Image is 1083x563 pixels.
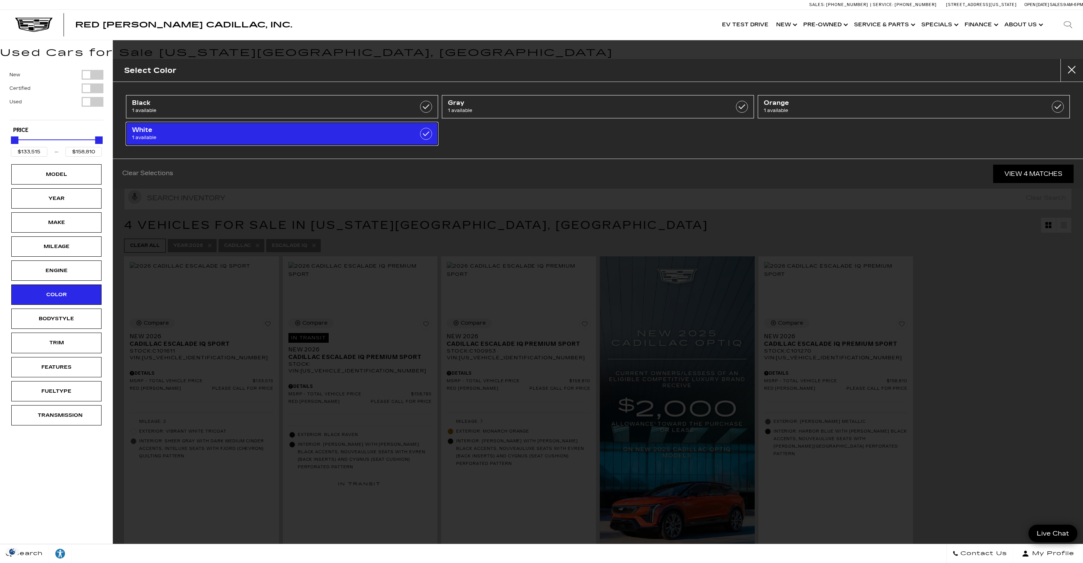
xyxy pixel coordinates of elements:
div: Year [38,194,75,203]
span: 1 available [764,107,1019,114]
button: Open user profile menu [1013,544,1083,563]
span: Open [DATE] [1024,2,1049,7]
a: Red [PERSON_NAME] Cadillac, Inc. [75,21,292,29]
span: Red [PERSON_NAME] Cadillac, Inc. [75,20,292,29]
span: Service: [873,2,893,7]
input: Maximum [65,147,102,157]
span: Gray [448,99,703,107]
a: Black1 available [126,95,438,118]
h5: Price [13,127,100,134]
div: Price [11,134,102,157]
div: Engine [38,266,75,275]
h2: Select Color [124,64,176,77]
button: close [1060,59,1083,82]
a: View 4 Matches [993,165,1074,183]
span: Search [12,548,43,559]
a: [STREET_ADDRESS][US_STATE] [946,2,1017,7]
a: Orange1 available [758,95,1070,118]
a: Explore your accessibility options [49,544,72,563]
div: Minimum Price [11,136,18,144]
a: Specials [918,10,961,40]
a: Service: [PHONE_NUMBER] [870,3,939,7]
section: Click to Open Cookie Consent Modal [4,548,21,555]
a: Finance [961,10,1001,40]
input: Minimum [11,147,47,157]
div: FeaturesFeatures [11,357,102,377]
a: Live Chat [1028,525,1077,542]
div: YearYear [11,188,102,209]
img: Cadillac Dark Logo with Cadillac White Text [15,18,53,32]
img: Opt-Out Icon [4,548,21,555]
div: TransmissionTransmission [11,405,102,425]
div: Maximum Price [95,136,103,144]
div: BodystyleBodystyle [11,309,102,329]
a: About Us [1001,10,1045,40]
div: EngineEngine [11,260,102,281]
div: Features [38,363,75,371]
span: Live Chat [1033,529,1073,538]
span: Sales: [809,2,825,7]
a: EV Test Drive [718,10,772,40]
div: Mileage [38,242,75,251]
span: Contact Us [959,548,1007,559]
div: Model [38,170,75,179]
div: Trim [38,339,75,347]
div: MileageMileage [11,236,102,257]
span: Black [132,99,387,107]
div: MakeMake [11,212,102,233]
div: Make [38,218,75,227]
a: Contact Us [946,544,1013,563]
span: [PHONE_NUMBER] [895,2,937,7]
a: New [772,10,799,40]
div: Transmission [38,411,75,419]
span: White [132,126,387,134]
div: FueltypeFueltype [11,381,102,401]
a: Clear Selections [122,170,173,179]
a: Gray1 available [442,95,754,118]
span: My Profile [1029,548,1074,559]
div: TrimTrim [11,333,102,353]
div: Explore your accessibility options [49,548,71,559]
a: Sales: [PHONE_NUMBER] [809,3,870,7]
div: Fueltype [38,387,75,395]
div: Search [1053,10,1083,40]
div: ColorColor [11,285,102,305]
span: [PHONE_NUMBER] [826,2,868,7]
a: Service & Parts [850,10,918,40]
span: 1 available [132,134,387,141]
div: Filter by Vehicle Type [9,70,103,120]
span: 1 available [132,107,387,114]
label: New [9,71,20,79]
span: Sales: [1050,2,1063,7]
span: Orange [764,99,1019,107]
div: Color [38,291,75,299]
label: Used [9,98,22,106]
span: 1 available [448,107,703,114]
div: Bodystyle [38,315,75,323]
label: Certified [9,85,30,92]
div: ModelModel [11,164,102,185]
span: 9 AM-6 PM [1063,2,1083,7]
a: Pre-Owned [799,10,850,40]
a: White1 available [126,122,438,145]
